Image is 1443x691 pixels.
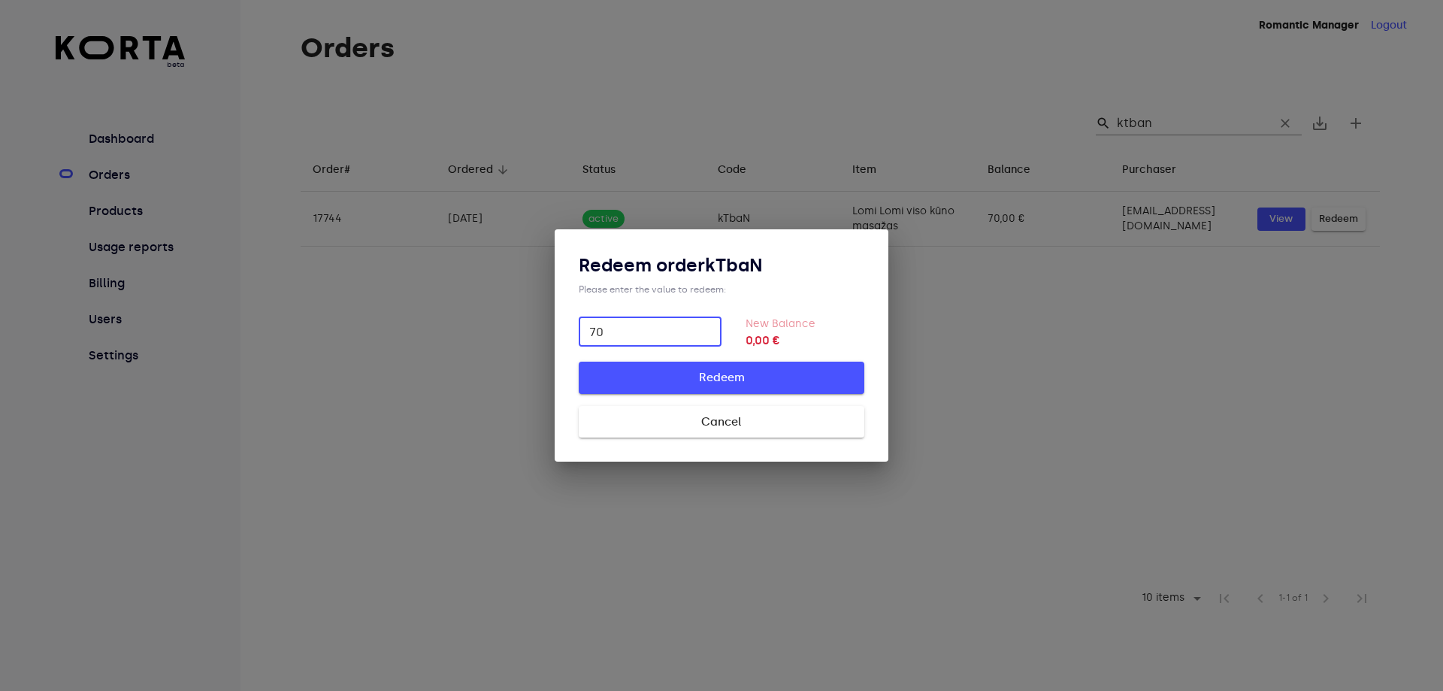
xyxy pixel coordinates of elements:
[603,412,840,432] span: Cancel
[579,406,864,438] button: Cancel
[579,362,864,393] button: Redeem
[603,368,840,387] span: Redeem
[579,283,864,295] div: Please enter the value to redeem:
[746,332,864,350] strong: 0,00 €
[579,253,864,277] h3: Redeem order kTbaN
[746,317,815,330] label: New Balance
